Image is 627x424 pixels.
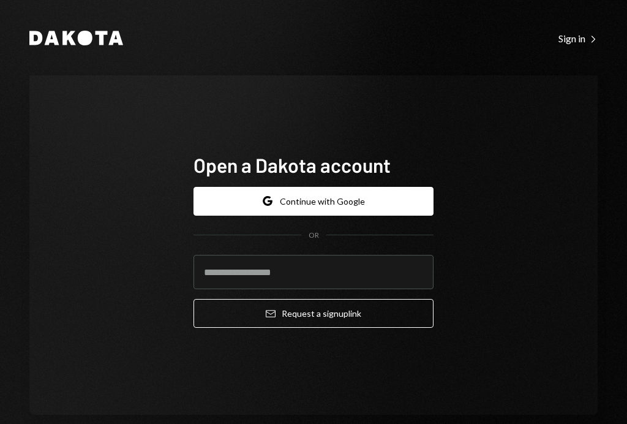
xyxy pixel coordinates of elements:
[193,187,434,216] button: Continue with Google
[309,230,319,241] div: OR
[193,299,434,328] button: Request a signuplink
[558,32,598,45] div: Sign in
[193,153,434,177] h1: Open a Dakota account
[558,31,598,45] a: Sign in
